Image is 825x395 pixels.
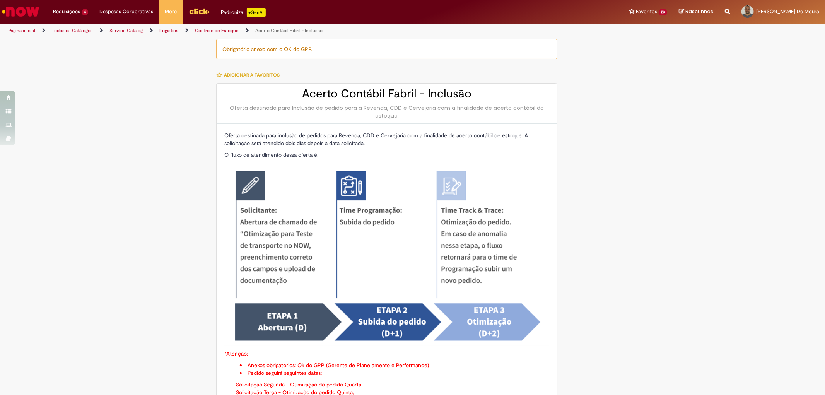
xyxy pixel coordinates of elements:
span: Favoritos [636,8,657,15]
span: Adicionar a Favoritos [224,72,280,78]
span: Rascunhos [685,8,713,15]
img: ServiceNow [1,4,41,19]
a: Todos os Catálogos [52,27,93,34]
span: Solicitação Segunda - Otimização do pedido Quarta; [236,381,363,388]
li: Pedido seguirá seguintes datas: [240,369,549,377]
a: Rascunhos [679,8,713,15]
span: Requisições [53,8,80,15]
img: click_logo_yellow_360x200.png [189,5,210,17]
p: Oferta destinada para inclusão de pedidos para Revenda, CDD e Cervejaria com a finalidade de acer... [224,132,549,147]
a: Acerto Contábil Fabril - Inclusão [255,27,323,34]
p: +GenAi [247,8,266,17]
a: Controle de Estoque [195,27,239,34]
div: Padroniza [221,8,266,17]
span: [PERSON_NAME] De Moura [756,8,819,15]
span: 4 [82,9,88,15]
span: More [165,8,177,15]
li: Anexos obrigatórios: Ok do GPP (Gerente de Planejamento e Performance) [240,361,549,369]
h2: Acerto Contábil Fabril - Inclusão [224,87,549,100]
ul: Trilhas de página [6,24,544,38]
p: O fluxo de atendimento dessa oferta é: [224,151,549,159]
a: Página inicial [9,27,35,34]
span: 23 [659,9,667,15]
a: Service Catalog [109,27,143,34]
button: Adicionar a Favoritos [216,67,284,83]
div: Oferta destinada para Inclusão de pedido para a Revenda, CDD e Cervejaria com a finalidade de ace... [224,104,549,120]
span: Despesas Corporativas [100,8,154,15]
span: *Atenção: [224,350,248,357]
a: Logistica [159,27,178,34]
div: Obrigatório anexo com o OK do GPP. [216,39,557,59]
